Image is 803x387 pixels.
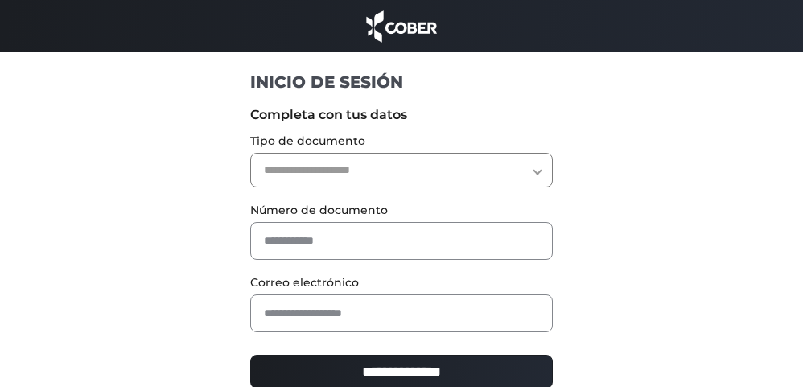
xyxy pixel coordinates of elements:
[362,8,441,44] img: cober_marca.png
[250,274,554,291] label: Correo electrónico
[250,105,554,125] label: Completa con tus datos
[250,202,554,219] label: Número de documento
[250,72,554,93] h1: INICIO DE SESIÓN
[250,133,554,150] label: Tipo de documento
